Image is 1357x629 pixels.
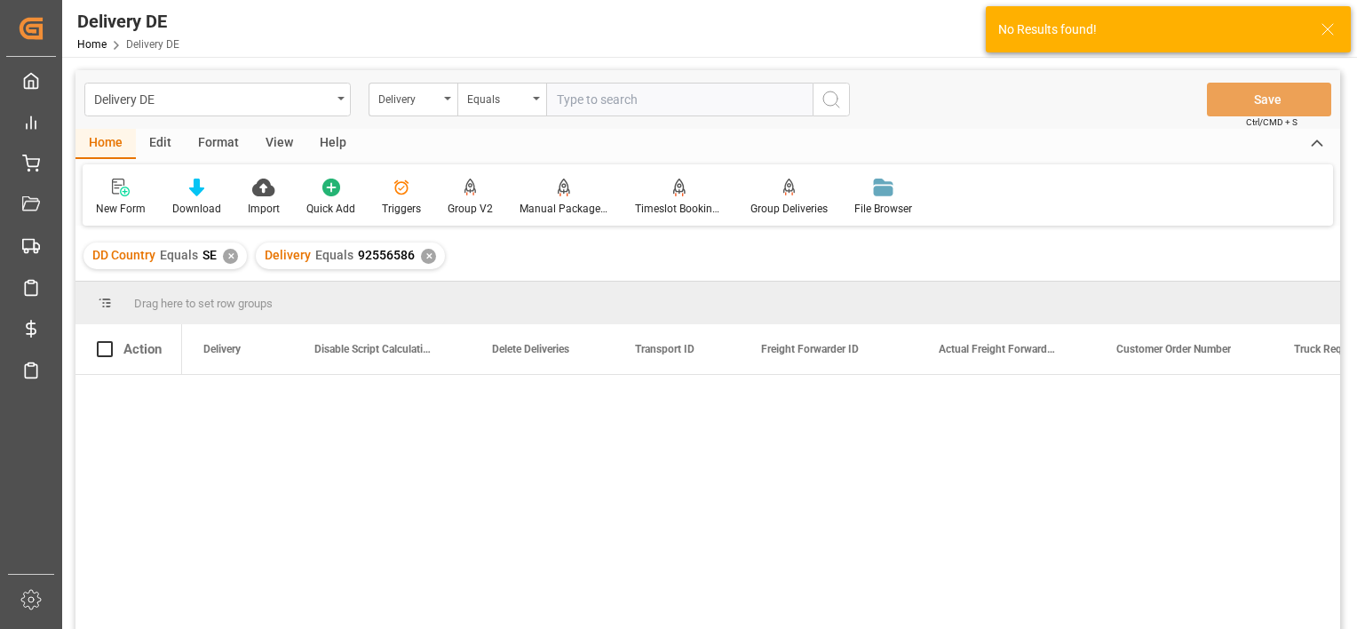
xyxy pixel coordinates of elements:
[203,343,241,355] span: Delivery
[761,343,859,355] span: Freight Forwarder ID
[369,83,457,116] button: open menu
[1207,83,1331,116] button: Save
[546,83,813,116] input: Type to search
[635,201,724,217] div: Timeslot Booking Report
[75,129,136,159] div: Home
[265,248,311,262] span: Delivery
[92,248,155,262] span: DD Country
[77,8,179,35] div: Delivery DE
[136,129,185,159] div: Edit
[358,248,415,262] span: 92556586
[520,201,608,217] div: Manual Package TypeDetermination
[252,129,306,159] div: View
[172,201,221,217] div: Download
[314,343,433,355] span: Disable Script Calculations
[939,343,1058,355] span: Actual Freight Forwarder ID
[223,249,238,264] div: ✕
[492,343,569,355] span: Delete Deliveries
[315,248,353,262] span: Equals
[306,201,355,217] div: Quick Add
[185,129,252,159] div: Format
[1116,343,1231,355] span: Customer Order Number
[382,201,421,217] div: Triggers
[96,201,146,217] div: New Form
[248,201,280,217] div: Import
[202,248,217,262] span: SE
[134,297,273,310] span: Drag here to set row groups
[421,249,436,264] div: ✕
[94,87,331,109] div: Delivery DE
[448,201,493,217] div: Group V2
[457,83,546,116] button: open menu
[77,38,107,51] a: Home
[467,87,528,107] div: Equals
[854,201,912,217] div: File Browser
[160,248,198,262] span: Equals
[635,343,694,355] span: Transport ID
[306,129,360,159] div: Help
[750,201,828,217] div: Group Deliveries
[998,20,1304,39] div: No Results found!
[84,83,351,116] button: open menu
[1246,115,1297,129] span: Ctrl/CMD + S
[378,87,439,107] div: Delivery
[813,83,850,116] button: search button
[123,341,162,357] div: Action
